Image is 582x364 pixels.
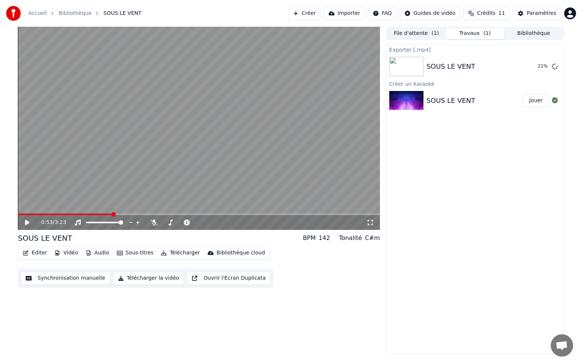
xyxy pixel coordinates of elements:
[288,7,321,20] button: Créer
[28,10,47,17] a: Accueil
[28,10,141,17] nav: breadcrumb
[18,233,72,243] div: SOUS LE VENT
[446,28,505,39] button: Travaux
[483,30,491,37] span: ( 1 )
[6,6,21,21] img: youka
[426,95,475,106] div: SOUS LE VENT
[187,272,271,285] button: Ouvrir l'Ecran Duplicata
[477,10,495,17] span: Crédits
[523,94,549,107] button: Jouer
[513,7,561,20] button: Paramètres
[426,61,475,72] div: SOUS LE VENT
[103,10,141,17] span: SOUS LE VENT
[498,10,505,17] span: 11
[319,234,330,243] div: 142
[324,7,365,20] button: Importer
[432,30,439,37] span: ( 1 )
[365,234,380,243] div: C#m
[51,248,81,258] button: Vidéo
[303,234,316,243] div: BPM
[41,219,59,226] div: /
[551,334,573,357] a: Ouvrir le chat
[387,28,446,39] button: File d'attente
[400,7,460,20] button: Guides de vidéo
[41,219,53,226] span: 0:53
[538,64,549,69] div: 21 %
[158,248,203,258] button: Télécharger
[504,28,563,39] button: Bibliothèque
[83,248,112,258] button: Audio
[59,10,92,17] a: Bibliothèque
[20,248,50,258] button: Éditer
[55,219,66,226] span: 3:23
[368,7,397,20] button: FAQ
[21,272,110,285] button: Synchronisation manuelle
[113,272,184,285] button: Télécharger la vidéo
[217,249,265,257] div: Bibliothèque cloud
[386,45,564,54] div: Exporter [.mp4]
[386,79,564,88] div: Créer un Karaoké
[527,10,556,17] div: Paramètres
[463,7,510,20] button: Crédits11
[114,248,157,258] button: Sous-titres
[339,234,362,243] div: Tonalité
